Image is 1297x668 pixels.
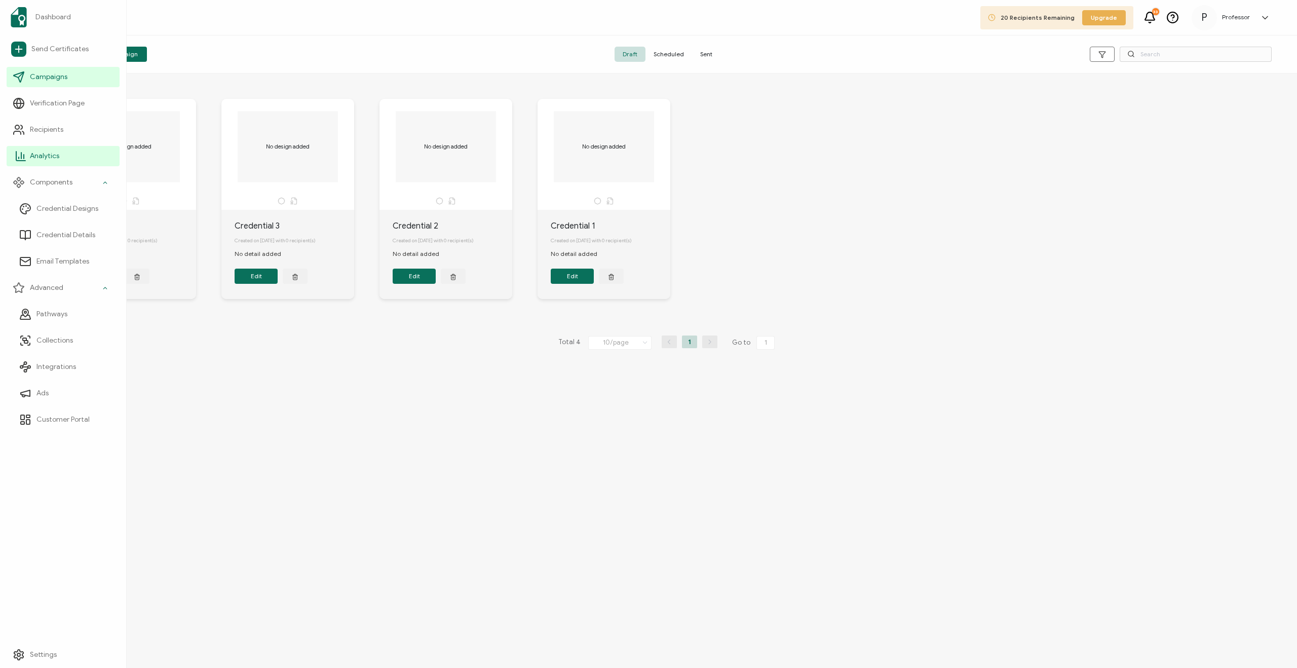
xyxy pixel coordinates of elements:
[235,249,291,258] div: No detail added
[36,415,90,425] span: Customer Portal
[13,383,120,403] a: Ads
[1201,10,1207,25] span: P
[30,98,85,108] span: Verification Page
[551,249,607,258] div: No detail added
[1246,619,1297,668] iframe: Chat Widget
[1120,47,1272,62] input: Search
[7,93,120,114] a: Verification Page
[11,7,27,27] img: sertifier-logomark-colored.svg
[13,199,120,219] a: Credential Designs
[1091,13,1117,22] span: Upgrade
[235,220,354,232] div: Credential 3
[36,388,49,398] span: Ads
[7,3,120,31] a: Dashboard
[7,38,120,61] a: Send Certificates
[393,220,512,232] div: Credential 2
[30,650,57,660] span: Settings
[393,269,436,284] button: Edit
[588,336,652,350] input: Select
[77,232,196,249] div: Created on [DATE] with 0 recipient(s)
[36,336,73,346] span: Collections
[30,125,63,135] span: Recipients
[30,151,59,161] span: Analytics
[30,72,67,82] span: Campaigns
[7,67,120,87] a: Campaigns
[551,220,670,232] div: Credential 1
[13,304,120,324] a: Pathways
[7,120,120,140] a: Recipients
[393,249,449,258] div: No detail added
[235,232,354,249] div: Created on [DATE] with 0 recipient(s)
[393,232,512,249] div: Created on [DATE] with 0 recipient(s)
[13,251,120,272] a: Email Templates
[7,146,120,166] a: Analytics
[36,362,76,372] span: Integrations
[1152,8,1159,15] div: 33
[31,44,89,54] span: Send Certificates
[77,220,196,232] div: Credential 4
[30,283,63,293] span: Advanced
[36,204,98,214] span: Credential Designs
[551,232,670,249] div: Created on [DATE] with 0 recipient(s)
[13,357,120,377] a: Integrations
[615,47,645,62] span: Draft
[235,269,278,284] button: Edit
[558,336,581,350] span: Total 4
[7,645,120,665] a: Settings
[645,47,692,62] span: Scheduled
[1222,14,1250,21] h5: Professor
[692,47,720,62] span: Sent
[13,330,120,351] a: Collections
[36,309,67,319] span: Pathways
[13,225,120,245] a: Credential Details
[36,230,95,240] span: Credential Details
[13,410,120,430] a: Customer Portal
[682,336,697,348] li: 1
[30,177,72,188] span: Components
[1001,14,1075,21] span: 20 Recipients Remaining
[732,336,777,350] span: Go to
[36,256,89,267] span: Email Templates
[551,269,594,284] button: Edit
[35,12,71,22] span: Dashboard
